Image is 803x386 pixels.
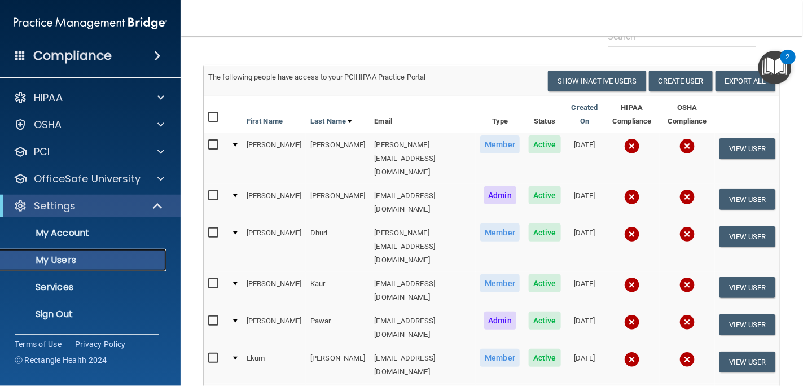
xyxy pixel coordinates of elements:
[524,97,565,133] th: Status
[719,138,775,159] button: View User
[480,349,520,367] span: Member
[716,71,775,91] a: Export All
[786,57,790,72] div: 2
[529,312,561,330] span: Active
[719,277,775,298] button: View User
[565,346,604,384] td: [DATE]
[34,145,50,159] p: PCI
[484,312,517,330] span: Admin
[679,314,695,330] img: cross.ca9f0e7f.svg
[604,97,660,133] th: HIPAA Compliance
[370,221,476,272] td: [PERSON_NAME][EMAIL_ADDRESS][DOMAIN_NAME]
[484,186,517,204] span: Admin
[75,339,126,350] a: Privacy Policy
[7,255,161,266] p: My Users
[370,272,476,309] td: [EMAIL_ADDRESS][DOMAIN_NAME]
[719,226,775,247] button: View User
[565,184,604,221] td: [DATE]
[529,135,561,153] span: Active
[370,133,476,184] td: [PERSON_NAME][EMAIL_ADDRESS][DOMAIN_NAME]
[306,221,370,272] td: Dhuri
[15,339,62,350] a: Terms of Use
[247,115,283,128] a: First Name
[242,221,306,272] td: [PERSON_NAME]
[624,314,640,330] img: cross.ca9f0e7f.svg
[548,71,646,91] button: Show Inactive Users
[679,226,695,242] img: cross.ca9f0e7f.svg
[624,277,640,293] img: cross.ca9f0e7f.svg
[570,101,600,128] a: Created On
[476,97,524,133] th: Type
[565,272,604,309] td: [DATE]
[7,309,161,320] p: Sign Out
[719,314,775,335] button: View User
[33,48,112,64] h4: Compliance
[306,133,370,184] td: [PERSON_NAME]
[624,138,640,154] img: cross.ca9f0e7f.svg
[758,51,792,84] button: Open Resource Center, 2 new notifications
[242,346,306,384] td: Ekum
[624,226,640,242] img: cross.ca9f0e7f.svg
[34,91,63,104] p: HIPAA
[679,138,695,154] img: cross.ca9f0e7f.svg
[370,97,476,133] th: Email
[7,282,161,293] p: Services
[306,346,370,384] td: [PERSON_NAME]
[14,145,164,159] a: PCI
[370,346,476,384] td: [EMAIL_ADDRESS][DOMAIN_NAME]
[306,309,370,346] td: Pawar
[529,223,561,242] span: Active
[242,272,306,309] td: [PERSON_NAME]
[624,352,640,367] img: cross.ca9f0e7f.svg
[15,354,107,366] span: Ⓒ Rectangle Health 2024
[34,199,76,213] p: Settings
[14,172,164,186] a: OfficeSafe University
[719,352,775,372] button: View User
[565,221,604,272] td: [DATE]
[34,118,62,131] p: OSHA
[34,172,141,186] p: OfficeSafe University
[14,12,167,34] img: PMB logo
[565,309,604,346] td: [DATE]
[660,97,715,133] th: OSHA Compliance
[649,71,713,91] button: Create User
[242,133,306,184] td: [PERSON_NAME]
[480,274,520,292] span: Member
[679,189,695,205] img: cross.ca9f0e7f.svg
[7,227,161,239] p: My Account
[565,133,604,184] td: [DATE]
[624,189,640,205] img: cross.ca9f0e7f.svg
[370,184,476,221] td: [EMAIL_ADDRESS][DOMAIN_NAME]
[242,309,306,346] td: [PERSON_NAME]
[306,272,370,309] td: Kaur
[679,352,695,367] img: cross.ca9f0e7f.svg
[529,274,561,292] span: Active
[529,186,561,204] span: Active
[529,349,561,367] span: Active
[208,73,426,81] span: The following people have access to your PCIHIPAA Practice Portal
[370,309,476,346] td: [EMAIL_ADDRESS][DOMAIN_NAME]
[310,115,352,128] a: Last Name
[14,199,164,213] a: Settings
[719,189,775,210] button: View User
[608,26,757,47] input: Search
[480,223,520,242] span: Member
[242,184,306,221] td: [PERSON_NAME]
[306,184,370,221] td: [PERSON_NAME]
[14,91,164,104] a: HIPAA
[480,135,520,153] span: Member
[679,277,695,293] img: cross.ca9f0e7f.svg
[14,118,164,131] a: OSHA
